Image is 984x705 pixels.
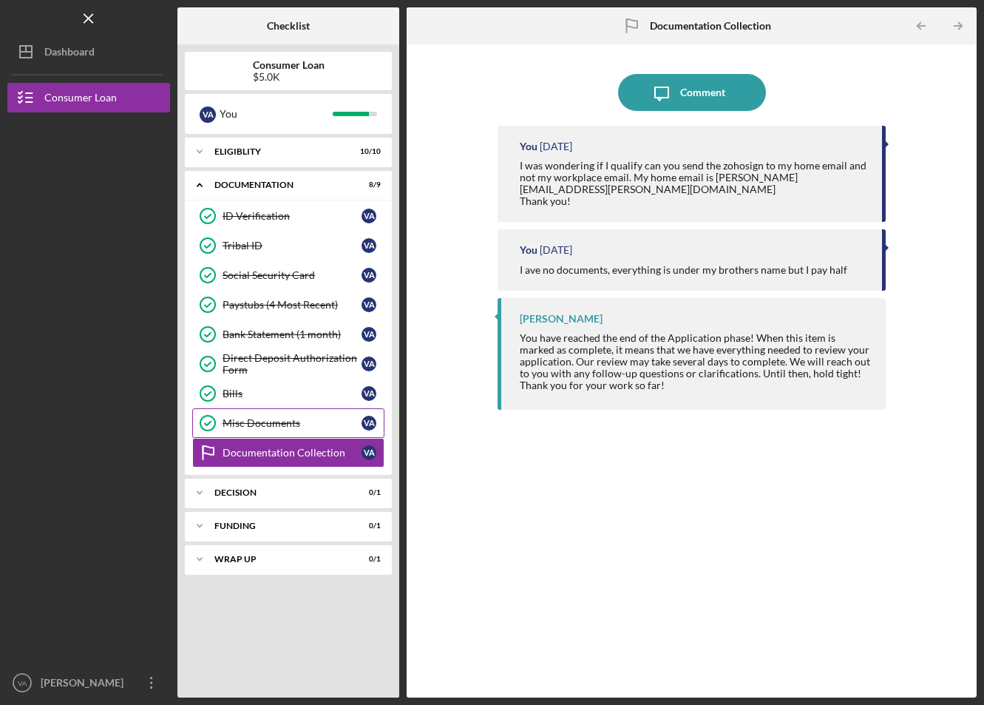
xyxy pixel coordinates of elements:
div: Consumer Loan [44,83,117,116]
div: Misc Documents [223,417,362,429]
div: Bills [223,388,362,399]
a: Direct Deposit Authorization FormVA [192,349,384,379]
div: You [520,141,537,152]
div: Funding [214,522,344,530]
div: Social Security Card [223,269,362,281]
div: 0 / 1 [354,488,381,497]
div: Dashboard [44,37,95,70]
b: Documentation Collection [650,20,771,32]
div: 0 / 1 [354,522,381,530]
div: 8 / 9 [354,181,381,189]
b: Consumer Loan [253,59,325,71]
a: BillsVA [192,379,384,408]
text: VA [18,679,27,687]
div: V A [362,445,376,460]
div: You [520,244,537,256]
div: V A [362,416,376,431]
a: ID VerificationVA [192,201,384,231]
div: I ave no documents, everything is under my brothers name but I pay half [520,264,847,276]
div: V A [362,297,376,312]
div: Bank Statement (1 month) [223,328,362,340]
div: Documentation [214,181,344,189]
a: Misc DocumentsVA [192,408,384,438]
a: Paystubs (4 Most Recent)VA [192,290,384,320]
div: [PERSON_NAME] [37,668,133,701]
div: [PERSON_NAME] [520,313,603,325]
div: Tribal ID [223,240,362,252]
div: I was wondering if I qualify can you send the zohosign to my home email and not my workplace emai... [520,160,868,207]
div: 0 / 1 [354,555,381,564]
button: Comment [618,74,766,111]
div: Decision [214,488,344,497]
div: Comment [680,74,725,111]
div: V A [362,238,376,253]
button: VA[PERSON_NAME] [7,668,170,698]
div: Paystubs (4 Most Recent) [223,299,362,311]
div: V A [362,327,376,342]
div: Eligiblity [214,147,344,156]
b: Checklist [267,20,310,32]
div: Documentation Collection [223,447,362,459]
time: 2025-07-10 19:26 [540,244,572,256]
a: Tribal IDVA [192,231,384,260]
div: 10 / 10 [354,147,381,156]
div: V A [362,209,376,223]
button: Consumer Loan [7,83,170,112]
a: Bank Statement (1 month)VA [192,320,384,349]
time: 2025-07-11 00:49 [540,141,572,152]
div: $5.0K [253,71,325,83]
div: You have reached the end of the Application phase! When this item is marked as complete, it means... [520,332,872,391]
div: V A [362,386,376,401]
div: Wrap up [214,555,344,564]
div: V A [362,357,376,371]
div: Direct Deposit Authorization Form [223,352,362,376]
div: V A [200,107,216,123]
div: V A [362,268,376,283]
a: Documentation CollectionVA [192,438,384,468]
div: You [220,101,333,127]
button: Dashboard [7,37,170,67]
a: Social Security CardVA [192,260,384,290]
div: ID Verification [223,210,362,222]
